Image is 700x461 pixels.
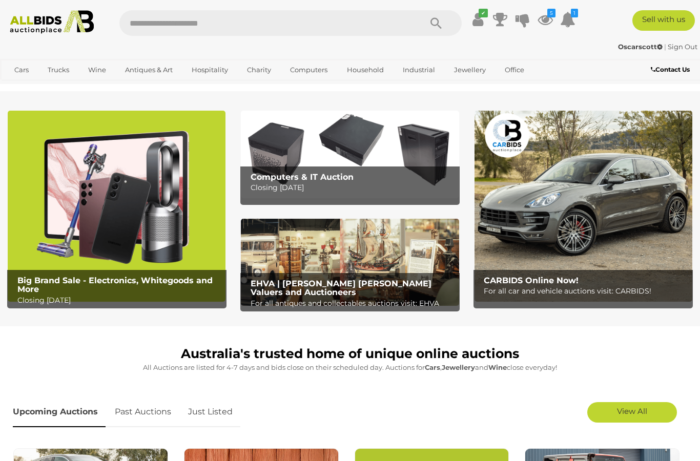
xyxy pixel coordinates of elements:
[48,78,134,95] a: [GEOGRAPHIC_DATA]
[484,285,688,298] p: For all car and vehicle auctions visit: CARBIDS!
[5,10,98,34] img: Allbids.com.au
[240,61,278,78] a: Charity
[41,61,76,78] a: Trucks
[560,10,575,29] a: 1
[618,43,664,51] a: Oscarscott
[241,219,459,306] img: EHVA | Evans Hastings Valuers and Auctioneers
[8,61,35,78] a: Cars
[241,111,459,198] img: Computers & IT Auction
[118,61,179,78] a: Antiques & Art
[185,61,235,78] a: Hospitality
[251,181,455,194] p: Closing [DATE]
[651,66,690,73] b: Contact Us
[484,276,579,285] b: CARBIDS Online Now!
[283,61,334,78] a: Computers
[664,43,666,51] span: |
[180,397,240,427] a: Just Listed
[8,78,42,95] a: Sports
[8,111,225,302] a: Big Brand Sale - Electronics, Whitegoods and More Big Brand Sale - Electronics, Whitegoods and Mo...
[251,172,354,182] b: Computers & IT Auction
[538,10,553,29] a: 5
[475,111,692,302] img: CARBIDS Online Now!
[340,61,390,78] a: Household
[632,10,695,31] a: Sell with us
[396,61,442,78] a: Industrial
[447,61,492,78] a: Jewellery
[425,363,440,371] strong: Cars
[479,9,488,17] i: ✔
[81,61,113,78] a: Wine
[241,219,459,306] a: EHVA | Evans Hastings Valuers and Auctioneers EHVA | [PERSON_NAME] [PERSON_NAME] Valuers and Auct...
[410,10,462,36] button: Search
[251,279,431,298] b: EHVA | [PERSON_NAME] [PERSON_NAME] Valuers and Auctioneers
[488,363,507,371] strong: Wine
[470,10,485,29] a: ✔
[651,64,692,75] a: Contact Us
[13,362,687,373] p: All Auctions are listed for 4-7 days and bids close on their scheduled day. Auctions for , and cl...
[498,61,531,78] a: Office
[618,43,663,51] strong: Oscarscott
[475,111,692,302] a: CARBIDS Online Now! CARBIDS Online Now! For all car and vehicle auctions visit: CARBIDS!
[8,111,225,302] img: Big Brand Sale - Electronics, Whitegoods and More
[107,397,179,427] a: Past Auctions
[442,363,475,371] strong: Jewellery
[668,43,697,51] a: Sign Out
[13,397,106,427] a: Upcoming Auctions
[251,297,455,310] p: For all antiques and collectables auctions visit: EHVA
[17,276,213,295] b: Big Brand Sale - Electronics, Whitegoods and More
[241,111,459,198] a: Computers & IT Auction Computers & IT Auction Closing [DATE]
[547,9,555,17] i: 5
[617,406,647,416] span: View All
[13,347,687,361] h1: Australia's trusted home of unique online auctions
[571,9,578,17] i: 1
[587,402,677,423] a: View All
[17,294,221,307] p: Closing [DATE]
